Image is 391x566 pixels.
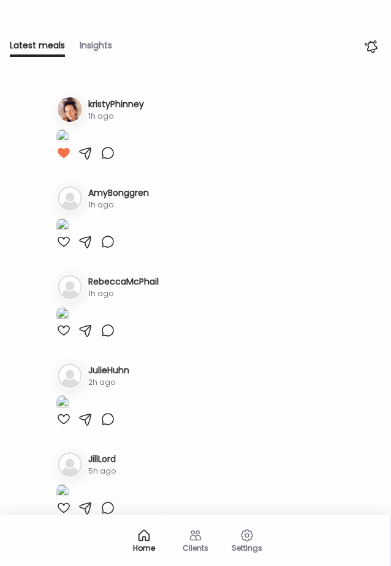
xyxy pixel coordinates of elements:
[80,39,112,57] div: Insights
[122,544,166,552] div: Home
[88,453,116,466] h3: JillLord
[58,452,82,477] img: bg-avatar-default.svg
[88,288,159,299] div: 1h ago
[88,111,144,122] div: 1h ago
[88,364,129,377] h3: JulieHuhn
[58,363,82,388] img: bg-avatar-default.svg
[56,484,69,501] img: images%2F6nAbke9IAQWBp72mdkMw0dcqEhC2%2FlfLYawku6YZDPtPtOPrV%2FtByGwtVcFG6nYxIR44cw_1080
[58,186,82,210] img: bg-avatar-default.svg
[58,275,82,299] img: bg-avatar-default.svg
[56,307,69,323] img: images%2FL91mXFJC2rU39wVKxTsEP5GXz8y1%2F77NySIrWV0OclyKR9QHK%2FpdWc3F9GT9MS1WEGh1e7_1080
[56,129,69,146] img: images%2FgDaZnJ9TIrNOaQRanvqWLlQTNBc2%2F3me835wSxmkMCuFnF2WC%2FSIU7foaKuTfhM4Xg2jLh_1080
[88,466,116,477] div: 5h ago
[56,218,69,234] img: images%2FBvyr7jzBOphevoT43Wds1JR7Rg93%2FToQ39yYeuXcCx7wJyPZV%2FuMR4ugxK7IurIIYHl7O0_1080
[88,199,149,210] div: 1h ago
[173,544,218,552] div: Clients
[88,275,159,288] h3: RebeccaMcPhail
[58,97,82,122] img: avatars%2FgDaZnJ9TIrNOaQRanvqWLlQTNBc2
[225,544,269,552] div: Settings
[88,187,149,199] h3: AmyBonggren
[88,377,129,388] div: 2h ago
[10,39,65,57] div: Latest meals
[88,98,144,111] h3: kristyPhinney
[56,395,69,412] img: images%2F3iU1ZTJlxpd1raEtyW30mEHtj9I2%2FKApaDjjT7zDHaXjLYP1O%2FfUgqUC17uKbECZ5Onl2C_1080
